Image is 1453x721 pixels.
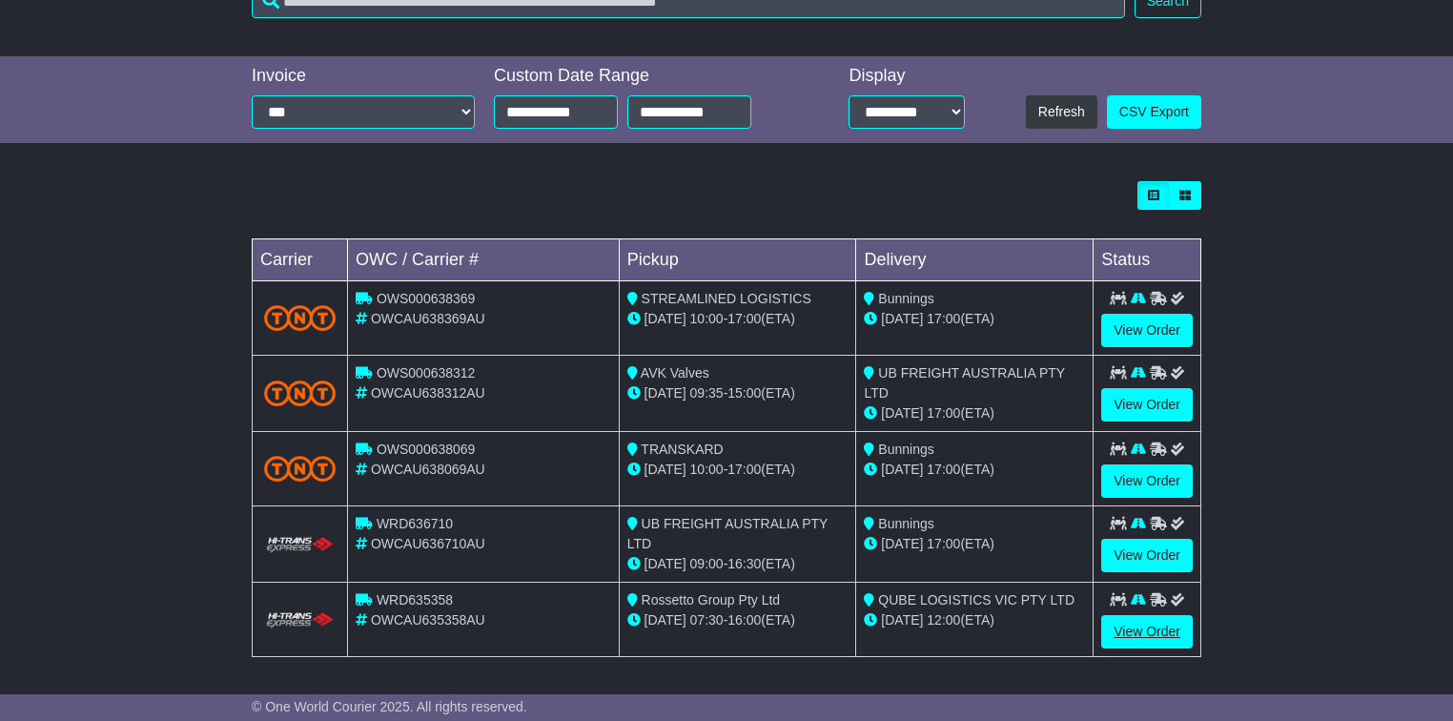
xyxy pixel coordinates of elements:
[627,516,828,551] span: UB FREIGHT AUSTRALIA PTY LTD
[727,612,761,628] span: 16:00
[881,311,923,326] span: [DATE]
[642,291,811,306] span: STREAMLINED LOGISTICS
[927,311,960,326] span: 17:00
[927,462,960,477] span: 17:00
[864,460,1085,480] div: (ETA)
[264,381,336,406] img: TNT_Domestic.png
[864,610,1085,630] div: (ETA)
[641,442,723,457] span: TRANSKARD
[627,383,849,403] div: - (ETA)
[627,460,849,480] div: - (ETA)
[927,536,960,551] span: 17:00
[645,556,686,571] span: [DATE]
[881,536,923,551] span: [DATE]
[377,516,453,531] span: WRD636710
[864,309,1085,329] div: (ETA)
[371,536,485,551] span: OWCAU636710AU
[264,305,336,331] img: TNT_Domestic.png
[371,612,485,628] span: OWCAU635358AU
[264,611,336,629] img: HiTrans.png
[645,612,686,628] span: [DATE]
[727,311,761,326] span: 17:00
[1101,464,1193,498] a: View Order
[377,442,476,457] span: OWS000638069
[371,462,485,477] span: OWCAU638069AU
[1094,239,1201,281] td: Status
[881,612,923,628] span: [DATE]
[881,405,923,421] span: [DATE]
[927,612,960,628] span: 12:00
[1101,314,1193,347] a: View Order
[864,534,1085,554] div: (ETA)
[377,365,476,381] span: OWS000638312
[642,592,781,608] span: Rossetto Group Pty Ltd
[927,405,960,421] span: 17:00
[878,442,933,457] span: Bunnings
[1101,388,1193,422] a: View Order
[371,311,485,326] span: OWCAU638369AU
[690,385,724,401] span: 09:35
[264,456,336,482] img: TNT_Domestic.png
[690,612,724,628] span: 07:30
[627,309,849,329] div: - (ETA)
[690,556,724,571] span: 09:00
[881,462,923,477] span: [DATE]
[645,462,686,477] span: [DATE]
[878,291,933,306] span: Bunnings
[645,385,686,401] span: [DATE]
[494,66,798,87] div: Custom Date Range
[878,592,1074,608] span: QUBE LOGISTICS VIC PTY LTD
[864,403,1085,423] div: (ETA)
[252,66,475,87] div: Invoice
[727,556,761,571] span: 16:30
[864,365,1064,401] span: UB FREIGHT AUSTRALIA PTY LTD
[253,239,348,281] td: Carrier
[377,291,476,306] span: OWS000638369
[1107,95,1201,129] a: CSV Export
[371,385,485,401] span: OWCAU638312AU
[727,385,761,401] span: 15:00
[348,239,620,281] td: OWC / Carrier #
[727,462,761,477] span: 17:00
[690,462,724,477] span: 10:00
[849,66,965,87] div: Display
[690,311,724,326] span: 10:00
[627,610,849,630] div: - (ETA)
[377,592,453,608] span: WRD635358
[627,554,849,574] div: - (ETA)
[252,699,527,714] span: © One World Courier 2025. All rights reserved.
[641,365,709,381] span: AVK Valves
[619,239,856,281] td: Pickup
[645,311,686,326] span: [DATE]
[264,536,336,554] img: HiTrans.png
[1101,539,1193,572] a: View Order
[856,239,1094,281] td: Delivery
[878,516,933,531] span: Bunnings
[1101,615,1193,649] a: View Order
[1026,95,1097,129] button: Refresh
